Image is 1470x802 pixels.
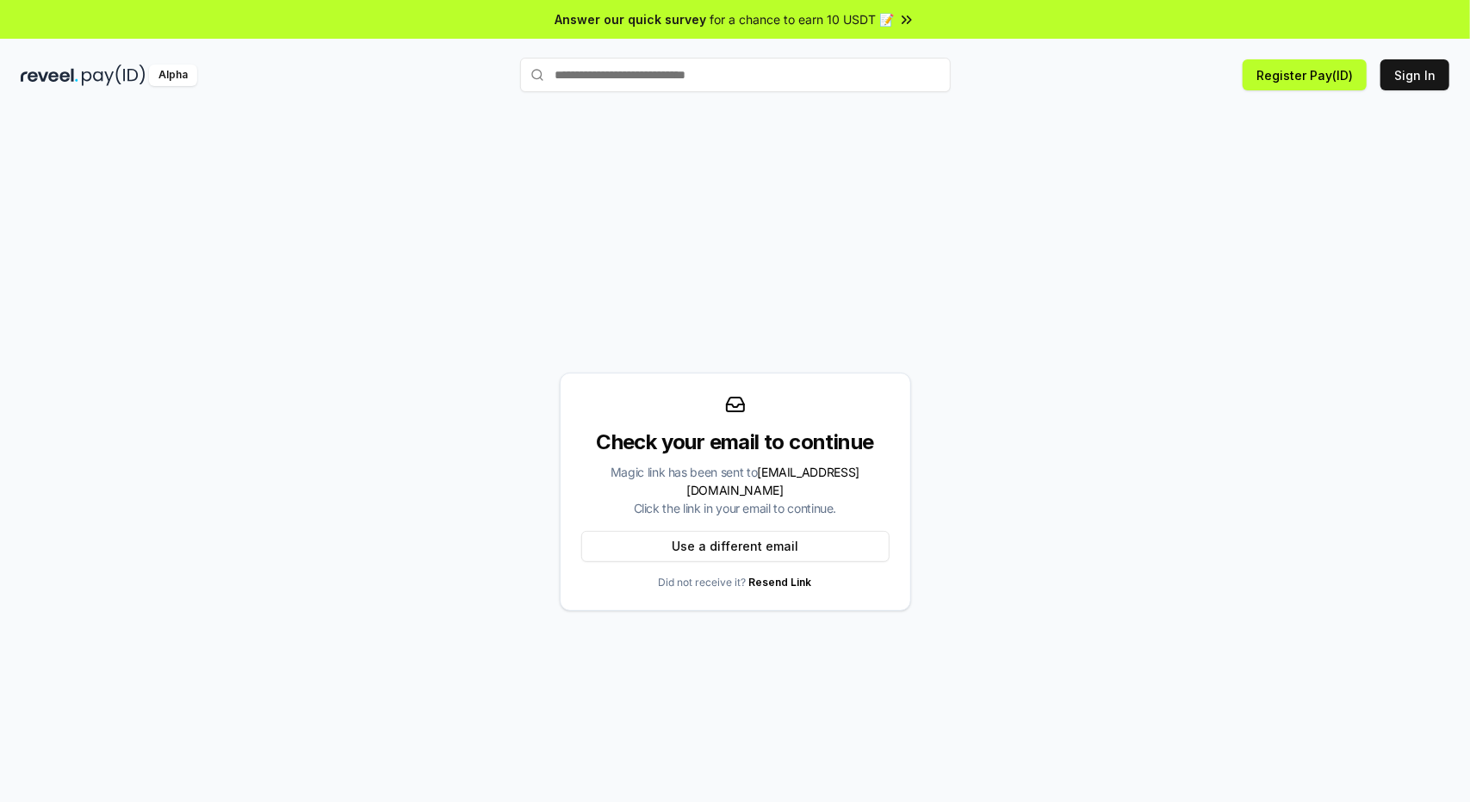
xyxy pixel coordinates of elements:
[82,65,146,86] img: pay_id
[686,465,859,497] span: [EMAIL_ADDRESS][DOMAIN_NAME]
[749,576,812,589] a: Resend Link
[659,576,812,589] p: Did not receive it?
[710,10,895,28] span: for a chance to earn 10 USDT 📝
[581,531,890,562] button: Use a different email
[21,65,78,86] img: reveel_dark
[149,65,197,86] div: Alpha
[581,463,890,517] div: Magic link has been sent to Click the link in your email to continue.
[1243,59,1367,90] button: Register Pay(ID)
[581,429,890,456] div: Check your email to continue
[555,10,707,28] span: Answer our quick survey
[1380,59,1449,90] button: Sign In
